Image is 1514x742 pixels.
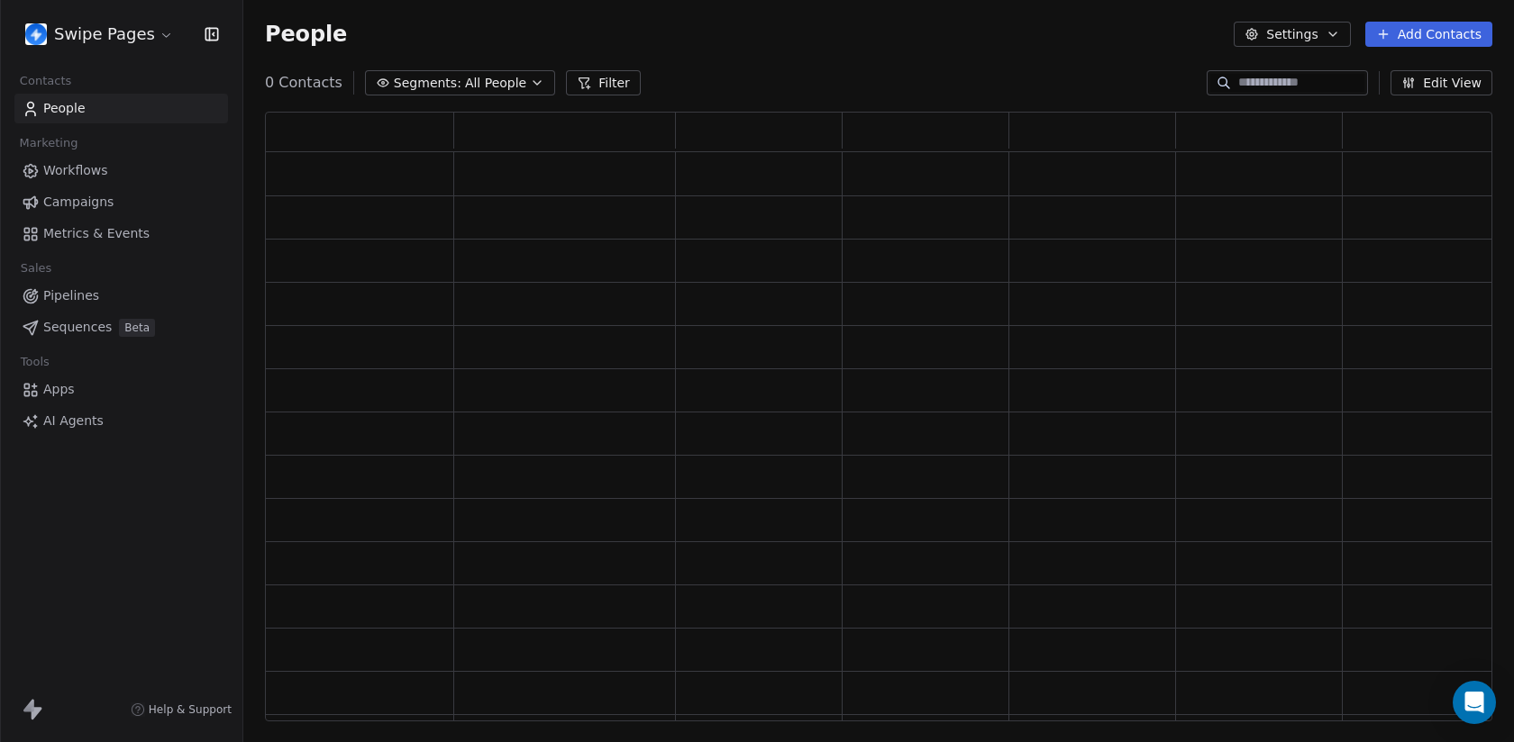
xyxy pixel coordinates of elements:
span: Beta [119,319,155,337]
span: Help & Support [149,702,232,717]
div: Open Intercom Messenger [1453,681,1496,724]
span: Apps [43,380,75,399]
a: Pipelines [14,281,228,311]
div: grid [266,152,1509,722]
span: Workflows [43,161,108,180]
span: Campaigns [43,193,114,212]
span: People [265,21,347,48]
a: Campaigns [14,187,228,217]
a: Metrics & Events [14,219,228,249]
span: AI Agents [43,412,104,430]
a: Apps [14,375,228,404]
span: Pipelines [43,286,99,305]
span: Sequences [43,318,112,337]
img: user_01J93QE9VH11XXZQZDP4TWZEES.jpg [25,23,47,45]
a: Help & Support [131,702,232,717]
a: Workflows [14,156,228,185]
span: Sales [13,255,59,282]
span: Marketing [12,130,86,157]
button: Settings [1234,22,1350,47]
button: Swipe Pages [22,19,178,50]
span: Swipe Pages [54,23,155,46]
span: 0 Contacts [265,72,342,94]
span: People [43,99,86,118]
a: AI Agents [14,406,228,436]
span: Contacts [12,68,79,95]
a: People [14,94,228,123]
a: SequencesBeta [14,312,228,342]
span: Segments: [394,74,461,93]
button: Filter [566,70,641,95]
span: Tools [13,348,57,376]
button: Edit View [1391,70,1492,95]
button: Add Contacts [1365,22,1492,47]
span: All People [465,74,526,93]
span: Metrics & Events [43,224,150,243]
